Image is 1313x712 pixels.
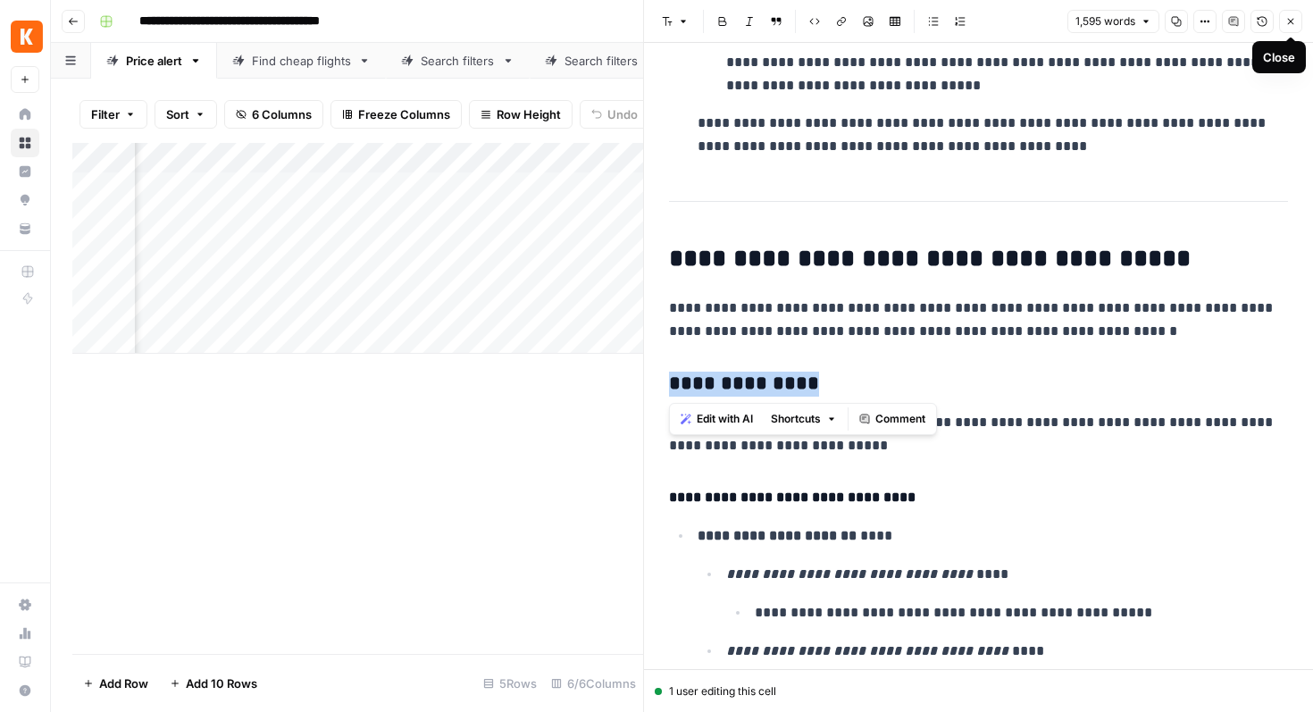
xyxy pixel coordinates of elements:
button: Comment [852,407,932,431]
div: 6/6 Columns [544,669,643,698]
button: Workspace: Kayak [11,14,39,59]
button: Help + Support [11,676,39,705]
span: 6 Columns [252,105,312,123]
span: Row Height [497,105,561,123]
div: 5 Rows [476,669,544,698]
span: Add Row [99,674,148,692]
span: Sort [166,105,189,123]
a: Home [11,100,39,129]
button: Add 10 Rows [159,669,268,698]
div: Search filters [565,52,639,70]
span: Filter [91,105,120,123]
a: Learning Hub [11,648,39,676]
a: Search filters [386,43,530,79]
img: Kayak Logo [11,21,43,53]
button: Sort [155,100,217,129]
span: Shortcuts [771,411,821,427]
span: Comment [875,411,925,427]
button: Filter [79,100,147,129]
a: Settings [11,591,39,619]
span: Edit with AI [697,411,753,427]
div: Price alert [126,52,182,70]
div: Search filters [421,52,495,70]
a: Insights [11,157,39,186]
a: Search filters [530,43,673,79]
button: Add Row [72,669,159,698]
span: Undo [607,105,638,123]
a: Price alert [91,43,217,79]
a: Find cheap flights [217,43,386,79]
a: Browse [11,129,39,157]
button: Edit with AI [673,407,760,431]
a: Usage [11,619,39,648]
div: 1 user editing this cell [655,683,1302,699]
div: Close [1263,48,1295,66]
button: Row Height [469,100,573,129]
button: Freeze Columns [330,100,462,129]
span: Freeze Columns [358,105,450,123]
button: Undo [580,100,649,129]
span: 1,595 words [1075,13,1135,29]
button: Shortcuts [764,407,844,431]
button: 6 Columns [224,100,323,129]
a: Opportunities [11,186,39,214]
div: Find cheap flights [252,52,351,70]
a: Your Data [11,214,39,243]
button: 1,595 words [1067,10,1159,33]
span: Add 10 Rows [186,674,257,692]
